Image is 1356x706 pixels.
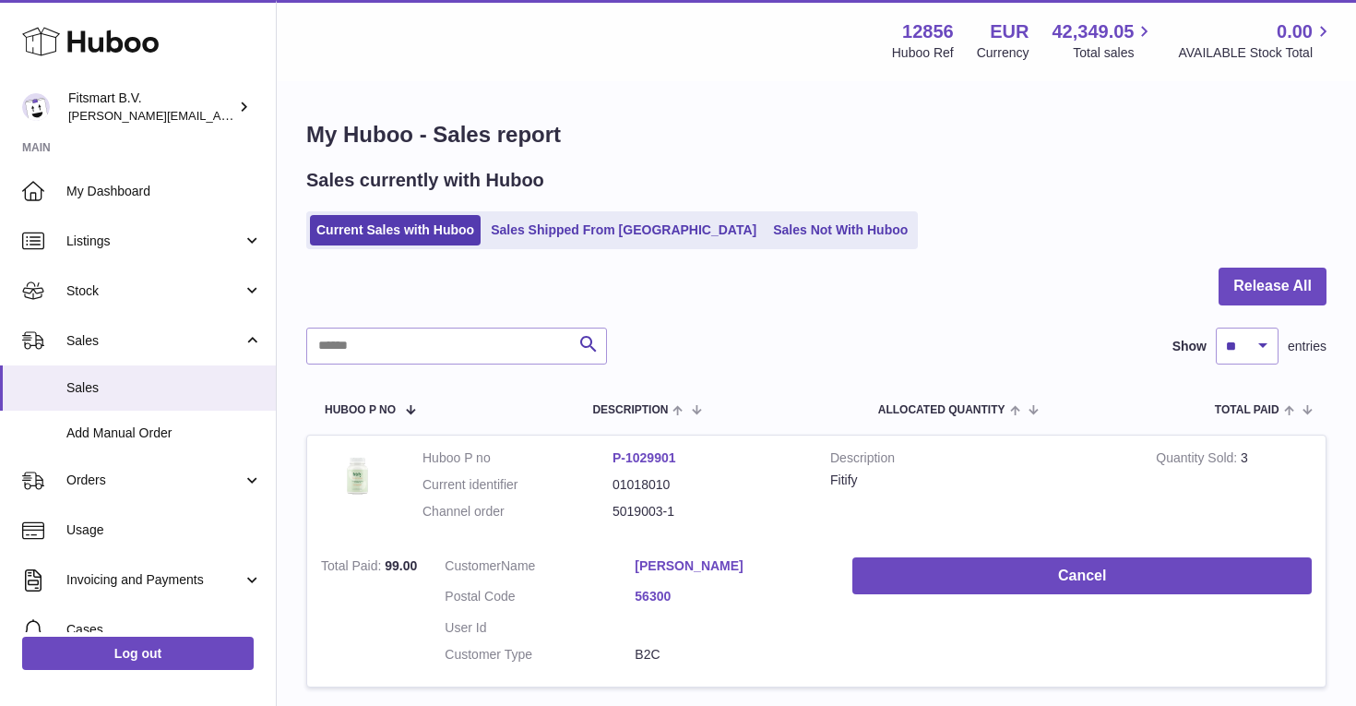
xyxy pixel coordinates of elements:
[66,332,243,350] span: Sales
[66,183,262,200] span: My Dashboard
[1178,44,1334,62] span: AVAILABLE Stock Total
[66,233,243,250] span: Listings
[310,215,481,245] a: Current Sales with Huboo
[445,557,635,580] dt: Name
[68,90,234,125] div: Fitsmart B.V.
[892,44,954,62] div: Huboo Ref
[22,93,50,121] img: jonathan@leaderoo.com
[321,558,385,578] strong: Total Paid
[977,44,1029,62] div: Currency
[592,404,668,416] span: Description
[385,558,417,573] span: 99.00
[613,450,676,465] a: P-1029901
[66,571,243,589] span: Invoicing and Payments
[613,503,803,521] dd: 5019003-1
[1288,338,1326,355] span: entries
[445,646,635,664] dt: Customer Type
[902,19,954,44] strong: 12856
[422,449,613,467] dt: Huboo P no
[635,646,825,664] dd: B2C
[1219,268,1326,305] button: Release All
[878,404,1005,416] span: ALLOCATED Quantity
[1172,338,1207,355] label: Show
[445,558,501,573] span: Customer
[635,588,825,605] a: 56300
[830,449,1128,472] strong: Description
[325,404,396,416] span: Huboo P no
[767,215,914,245] a: Sales Not With Huboo
[830,472,1128,489] div: Fitify
[1052,19,1134,44] span: 42,349.05
[306,120,1326,150] h1: My Huboo - Sales report
[445,619,635,637] dt: User Id
[1142,436,1326,544] td: 3
[635,557,825,575] a: [PERSON_NAME]
[68,108,370,123] span: [PERSON_NAME][EMAIL_ADDRESS][DOMAIN_NAME]
[22,637,254,670] a: Log out
[1277,19,1313,44] span: 0.00
[1215,404,1279,416] span: Total paid
[445,588,635,610] dt: Postal Code
[1156,450,1241,470] strong: Quantity Sold
[990,19,1029,44] strong: EUR
[422,476,613,494] dt: Current identifier
[66,472,243,489] span: Orders
[852,557,1312,595] button: Cancel
[66,282,243,300] span: Stock
[66,425,262,442] span: Add Manual Order
[1073,44,1155,62] span: Total sales
[66,521,262,539] span: Usage
[306,168,544,193] h2: Sales currently with Huboo
[484,215,763,245] a: Sales Shipped From [GEOGRAPHIC_DATA]
[1052,19,1155,62] a: 42,349.05 Total sales
[66,621,262,639] span: Cases
[422,503,613,521] dt: Channel order
[321,449,395,502] img: 128561739542540.png
[613,476,803,494] dd: 01018010
[66,379,262,397] span: Sales
[1178,19,1334,62] a: 0.00 AVAILABLE Stock Total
